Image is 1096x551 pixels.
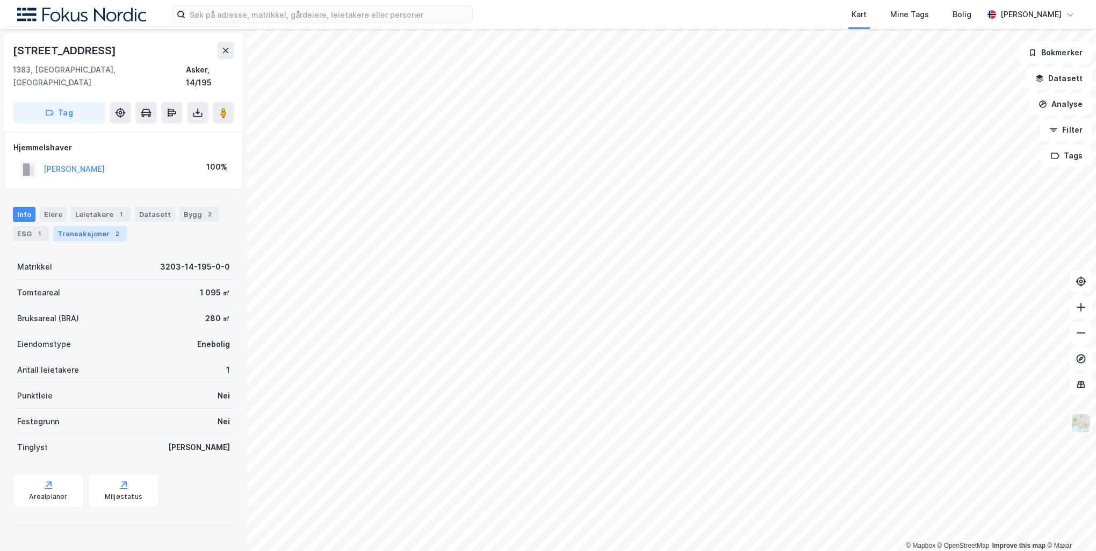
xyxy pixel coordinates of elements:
[906,542,935,549] a: Mapbox
[17,441,48,454] div: Tinglyst
[890,8,929,21] div: Mine Tags
[17,286,60,299] div: Tomteareal
[226,364,230,376] div: 1
[938,542,990,549] a: OpenStreetMap
[204,209,215,220] div: 2
[852,8,867,21] div: Kart
[953,8,971,21] div: Bolig
[13,102,105,124] button: Tag
[13,226,49,241] div: ESG
[17,8,146,22] img: fokus-nordic-logo.8a93422641609758e4ac.png
[53,226,127,241] div: Transaksjoner
[17,389,53,402] div: Punktleie
[205,312,230,325] div: 280 ㎡
[160,260,230,273] div: 3203-14-195-0-0
[197,338,230,351] div: Enebolig
[1042,499,1096,551] div: Kontrollprogram for chat
[13,63,186,89] div: 1383, [GEOGRAPHIC_DATA], [GEOGRAPHIC_DATA]
[40,207,67,222] div: Eiere
[135,207,175,222] div: Datasett
[17,260,52,273] div: Matrikkel
[218,389,230,402] div: Nei
[168,441,230,454] div: [PERSON_NAME]
[179,207,219,222] div: Bygg
[185,6,472,23] input: Søk på adresse, matrikkel, gårdeiere, leietakere eller personer
[186,63,234,89] div: Asker, 14/195
[1026,68,1092,89] button: Datasett
[116,209,126,220] div: 1
[13,42,118,59] div: [STREET_ADDRESS]
[1000,8,1062,21] div: [PERSON_NAME]
[1019,42,1092,63] button: Bokmerker
[13,207,35,222] div: Info
[29,492,67,501] div: Arealplaner
[206,161,227,173] div: 100%
[13,141,234,154] div: Hjemmelshaver
[105,492,142,501] div: Miljøstatus
[1042,499,1096,551] iframe: Chat Widget
[1071,413,1091,433] img: Z
[17,364,79,376] div: Antall leietakere
[17,338,71,351] div: Eiendomstype
[1040,119,1092,141] button: Filter
[1042,145,1092,166] button: Tags
[71,207,131,222] div: Leietakere
[218,415,230,428] div: Nei
[1029,93,1092,115] button: Analyse
[17,415,59,428] div: Festegrunn
[34,228,45,239] div: 1
[112,228,122,239] div: 2
[200,286,230,299] div: 1 095 ㎡
[17,312,79,325] div: Bruksareal (BRA)
[992,542,1045,549] a: Improve this map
